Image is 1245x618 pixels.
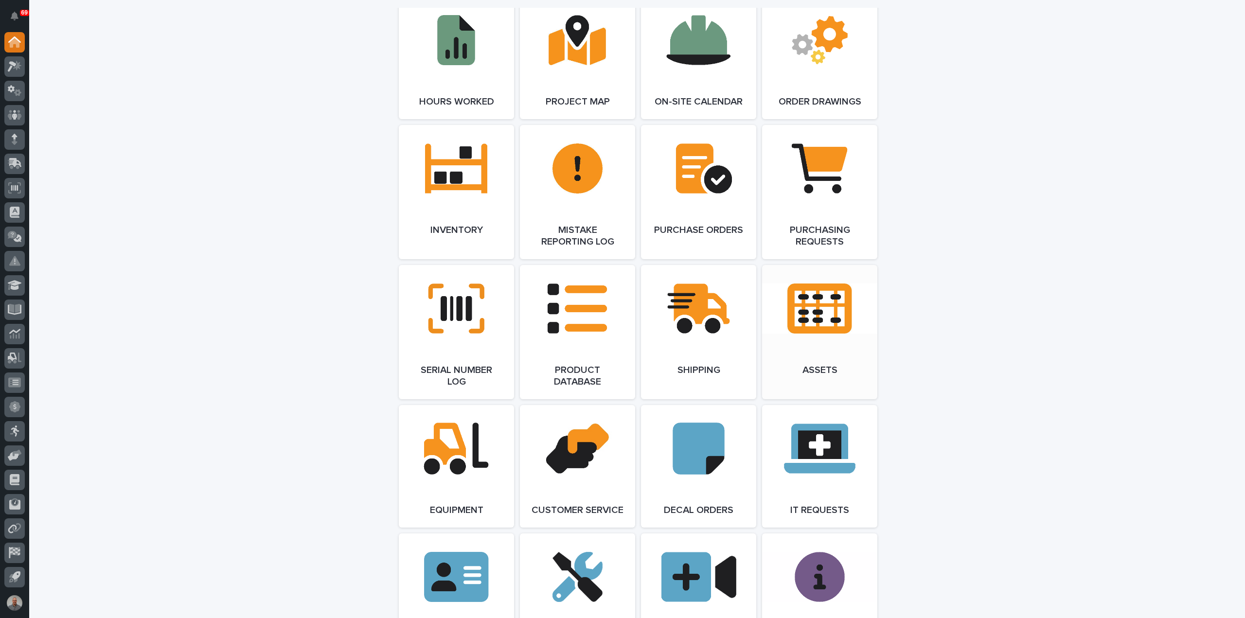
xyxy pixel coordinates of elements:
button: users-avatar [4,593,25,613]
button: Notifications [4,6,25,26]
a: Inventory [399,125,514,259]
a: Serial Number Log [399,265,514,399]
a: Purchase Orders [641,125,756,259]
a: Assets [762,265,877,399]
div: Notifications69 [12,12,25,27]
a: Product Database [520,265,635,399]
p: 69 [21,9,28,16]
a: Decal Orders [641,405,756,528]
a: Shipping [641,265,756,399]
a: Purchasing Requests [762,125,877,259]
a: Customer Service [520,405,635,528]
a: Equipment [399,405,514,528]
a: IT Requests [762,405,877,528]
a: Mistake Reporting Log [520,125,635,259]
